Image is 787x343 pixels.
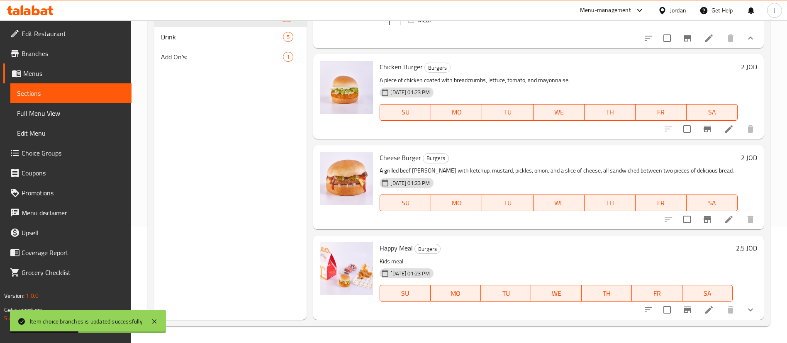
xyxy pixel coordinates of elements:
img: Chicken Burger [320,61,373,114]
div: items [283,52,293,62]
span: Happy Meal [380,242,413,254]
span: Get support on: [4,304,42,315]
span: MO [434,197,479,209]
button: TH [585,195,636,211]
button: FR [636,195,687,211]
button: FR [636,104,687,121]
div: Drink5 [154,27,307,47]
button: Branch-specific-item [677,300,697,320]
button: Branch-specific-item [697,209,717,229]
span: Upsell [22,228,125,238]
span: FR [635,287,679,299]
div: Burgers [414,244,441,254]
button: SA [687,195,738,211]
span: [DATE] 01:23 PM [387,270,433,277]
span: Select to update [678,211,696,228]
button: delete [721,28,741,48]
a: Support.OpsPlatform [4,313,57,324]
span: Select to update [678,120,696,138]
button: SU [380,104,431,121]
h6: 2.5 JOD [736,242,757,254]
button: SA [687,104,738,121]
span: 1 [283,53,293,61]
span: 5 [283,33,293,41]
a: Promotions [3,183,132,203]
span: MO [434,106,479,118]
div: Burgers [423,153,449,163]
span: SA [690,197,734,209]
button: show more [741,300,760,320]
a: Grocery Checklist [3,263,132,282]
span: SA [686,287,729,299]
button: TH [582,285,632,302]
span: Coupons [22,168,125,178]
button: SU [380,285,430,302]
button: WE [534,104,585,121]
span: SU [383,287,427,299]
p: A piece of chicken coated with breadcrumbs, lettuce, tomato, and mayonnaise. [380,75,738,85]
a: Sections [10,83,132,103]
div: Menu-management [580,5,631,15]
span: TH [585,287,629,299]
span: TU [485,106,530,118]
p: A grilled beef [PERSON_NAME] with ketchup, mustard, pickles, onion, and a slice of cheese, all sa... [380,165,738,176]
span: Select to update [658,301,676,319]
button: TH [585,104,636,121]
button: WE [534,195,585,211]
button: MO [431,195,482,211]
span: Version: [4,290,24,301]
a: Choice Groups [3,143,132,163]
a: Branches [3,44,132,63]
button: FR [632,285,682,302]
a: Edit Menu [10,123,132,143]
button: TU [482,195,533,211]
a: Menu disclaimer [3,203,132,223]
span: Coverage Report [22,248,125,258]
span: TH [588,106,632,118]
button: SA [682,285,733,302]
button: Branch-specific-item [677,28,697,48]
span: TU [484,287,528,299]
span: J [774,6,775,15]
span: SU [383,106,428,118]
div: items [283,32,293,42]
button: WE [531,285,581,302]
button: sort-choices [638,300,658,320]
a: Coverage Report [3,243,132,263]
svg: Show Choices [746,33,755,43]
a: Edit menu item [704,33,714,43]
button: SU [380,195,431,211]
div: Add On's:1 [154,47,307,67]
a: Edit menu item [724,124,734,134]
span: WE [537,106,581,118]
button: Branch-specific-item [697,119,717,139]
span: Branches [22,49,125,58]
p: Kids meal [380,256,733,267]
span: WE [534,287,578,299]
span: FR [639,197,683,209]
a: Edit menu item [724,214,734,224]
span: Menus [23,68,125,78]
span: Burgers [415,244,440,254]
span: TH [588,197,632,209]
span: Promotions [22,188,125,198]
span: Menu disclaimer [22,208,125,218]
span: Edit Restaurant [22,29,125,39]
h6: 2 JOD [741,152,757,163]
span: Add On's: [161,52,283,62]
span: Drink [161,32,283,42]
button: delete [721,300,741,320]
span: SA [690,106,734,118]
span: [DATE] 01:23 PM [387,179,433,187]
span: Cheese Burger [380,151,421,164]
span: WE [537,197,581,209]
a: Upsell [3,223,132,243]
span: Chicken Burger [380,61,423,73]
span: Choice Groups [22,148,125,158]
span: Grocery Checklist [22,268,125,277]
span: [DATE] 01:23 PM [387,88,433,96]
button: sort-choices [638,28,658,48]
span: 1.0.0 [26,290,39,301]
span: FR [639,106,683,118]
